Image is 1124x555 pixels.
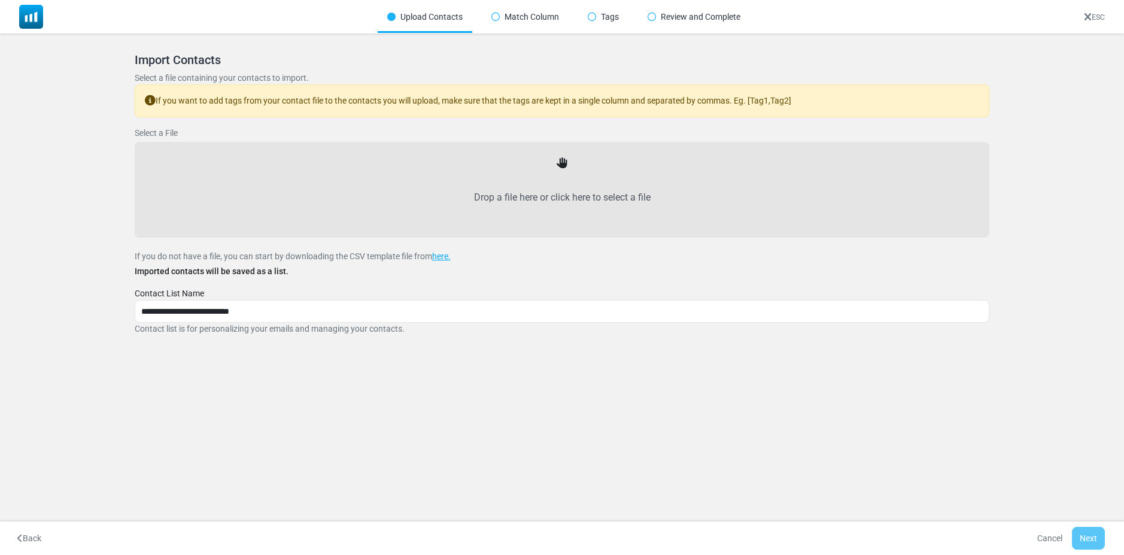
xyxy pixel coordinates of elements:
div: Review and Complete [638,1,750,33]
a: Cancel [1029,527,1070,550]
h5: Import Contacts [135,53,990,67]
img: mailsoftly_icon_blue_white.svg [19,5,43,29]
a: here. [432,251,451,261]
div: Upload Contacts [378,1,472,33]
label: Drop a file here or click here to select a file [148,171,977,224]
button: Back [10,527,49,550]
p: Select a file containing your contacts to import. [135,72,990,84]
div: If you want to add tags from your contact file to the contacts you will upload, make sure that th... [135,84,990,117]
a: ESC [1084,13,1105,22]
div: Tags [578,1,628,33]
p: If you do not have a file, you can start by downloading the CSV template file from [135,250,990,263]
label: Imported contacts will be saved as a list. [135,265,288,278]
div: Match Column [482,1,569,33]
label: Contact List Name [135,287,204,300]
label: Select a File [135,127,178,139]
p: Contact list is for personalizing your emails and managing your contacts. [135,323,990,335]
